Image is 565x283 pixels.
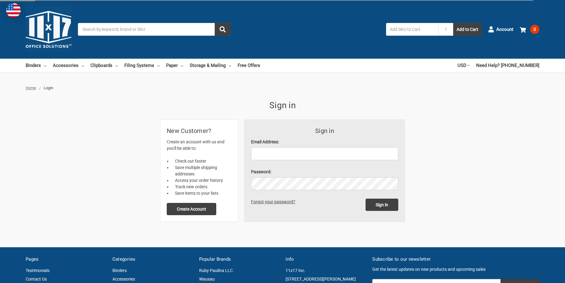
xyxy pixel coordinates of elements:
a: Account [488,21,513,37]
a: Wausau [199,277,215,281]
a: Accessories [112,277,135,281]
li: Save items to your lists [172,190,231,197]
label: Password: [251,169,398,175]
a: Binders [26,59,46,72]
a: 0 [520,21,539,37]
a: Need Help? [PHONE_NUMBER] [476,59,539,72]
li: Track new orders [172,184,231,190]
button: Add to Cart [453,23,482,36]
a: Create Account [167,206,216,211]
a: Home [26,86,36,90]
a: Forgot your password? [251,199,297,204]
input: Search by keyword, brand or SKU [78,23,231,36]
p: Create an account with us and you'll be able to: [167,139,231,152]
span: Account [496,26,513,33]
input: Sign in [366,199,398,211]
a: Paper [166,59,183,72]
a: Accessories [53,59,84,72]
iframe: Google Customer Reviews [515,266,565,283]
a: Free Offers [238,59,260,72]
button: Create Account [167,203,216,215]
h2: New Customer? [167,126,231,135]
a: Testimonials [26,268,49,273]
li: Save multiple shipping addresses [172,164,231,177]
a: USD [457,59,470,72]
h5: Categories [112,256,193,263]
a: Clipboards [90,59,118,72]
a: Ruby Paulina LLC. [199,268,234,273]
p: Get the latest updates on new products and upcoming sales [372,266,539,273]
a: Storage & Mailing [190,59,231,72]
label: Email Address: [251,139,398,145]
li: Check out faster [172,158,231,164]
a: Binders [112,268,127,273]
h5: Popular Brands [199,256,279,263]
span: Login [44,86,53,90]
h5: Subscribe to our newsletter [372,256,539,263]
img: duty and tax information for United States [6,3,21,18]
span: 0 [530,25,539,34]
h5: Info [286,256,366,263]
h5: Pages [26,256,106,263]
img: 11x17.com [26,6,71,52]
a: Filing Systems [124,59,160,72]
input: Add SKU to Cart [386,23,439,36]
a: Contact Us [26,277,47,281]
h3: Sign in [251,126,398,135]
h1: Sign in [160,99,405,112]
li: Access your order history [172,177,231,184]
